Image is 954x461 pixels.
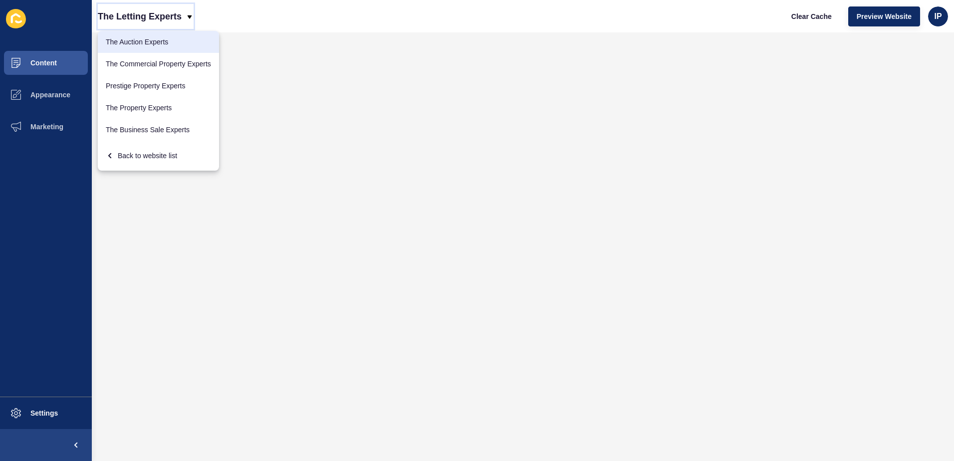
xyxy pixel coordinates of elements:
a: Prestige Property Experts [98,75,219,97]
button: Clear Cache [783,6,840,26]
span: Clear Cache [791,11,832,21]
a: The Commercial Property Experts [98,53,219,75]
span: Preview Website [857,11,912,21]
a: The Property Experts [98,97,219,119]
a: The Auction Experts [98,31,219,53]
div: Back to website list [106,147,211,165]
p: The Letting Experts [98,4,182,29]
span: IP [934,11,942,21]
a: The Business Sale Experts [98,119,219,141]
button: Preview Website [848,6,920,26]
